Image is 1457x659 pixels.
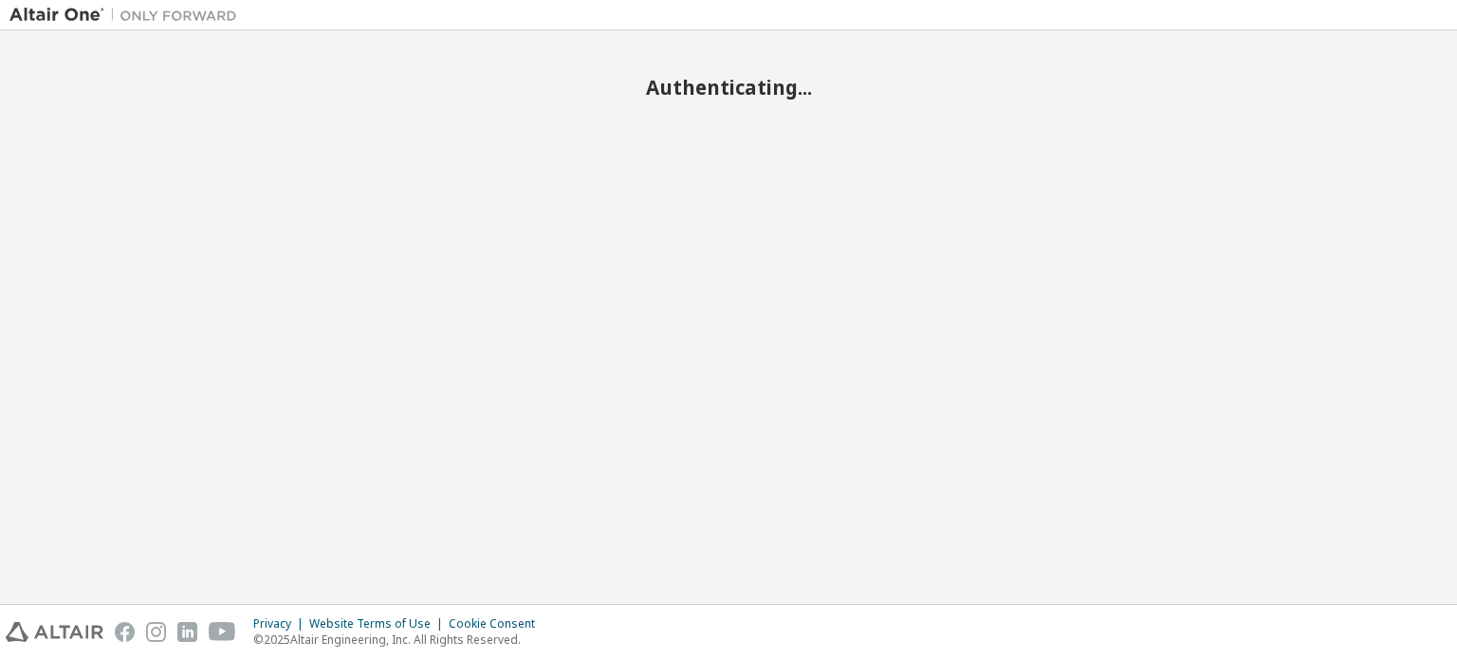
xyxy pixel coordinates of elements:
[6,622,103,642] img: altair_logo.svg
[9,75,1448,100] h2: Authenticating...
[209,622,236,642] img: youtube.svg
[253,616,309,632] div: Privacy
[146,622,166,642] img: instagram.svg
[115,622,135,642] img: facebook.svg
[449,616,546,632] div: Cookie Consent
[9,6,247,25] img: Altair One
[177,622,197,642] img: linkedin.svg
[309,616,449,632] div: Website Terms of Use
[253,632,546,648] p: © 2025 Altair Engineering, Inc. All Rights Reserved.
